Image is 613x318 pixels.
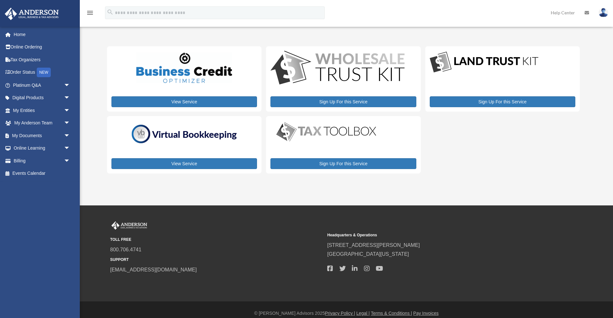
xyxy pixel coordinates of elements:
a: 800.706.4741 [110,247,141,252]
small: SUPPORT [110,256,323,263]
div: © [PERSON_NAME] Advisors 2025 [80,309,613,317]
a: Tax Organizers [4,53,80,66]
span: arrow_drop_down [64,142,77,155]
img: User Pic [599,8,608,17]
a: Pay Invoices [413,311,438,316]
small: Headquarters & Operations [327,232,540,239]
small: TOLL FREE [110,236,323,243]
a: Terms & Conditions | [371,311,412,316]
i: search [107,9,114,16]
div: NEW [37,68,51,77]
a: Digital Productsarrow_drop_down [4,92,77,104]
span: arrow_drop_down [64,154,77,167]
a: My Documentsarrow_drop_down [4,129,80,142]
a: [EMAIL_ADDRESS][DOMAIN_NAME] [110,267,197,272]
a: Sign Up For this Service [430,96,575,107]
a: menu [86,11,94,17]
img: Anderson Advisors Platinum Portal [110,221,148,230]
img: WS-Trust-Kit-lgo-1.jpg [270,51,405,86]
a: Order StatusNEW [4,66,80,79]
img: LandTrust_lgo-1.jpg [430,51,538,74]
a: My Entitiesarrow_drop_down [4,104,80,117]
span: arrow_drop_down [64,104,77,117]
a: Billingarrow_drop_down [4,154,80,167]
span: arrow_drop_down [64,129,77,142]
a: [GEOGRAPHIC_DATA][US_STATE] [327,251,409,257]
span: arrow_drop_down [64,79,77,92]
a: View Service [111,96,257,107]
a: Legal | [356,311,370,316]
a: Events Calendar [4,167,80,180]
a: Online Learningarrow_drop_down [4,142,80,155]
a: Platinum Q&Aarrow_drop_down [4,79,80,92]
img: taxtoolbox_new-1.webp [270,121,382,143]
span: arrow_drop_down [64,92,77,105]
a: My Anderson Teamarrow_drop_down [4,117,80,129]
i: menu [86,9,94,17]
a: [STREET_ADDRESS][PERSON_NAME] [327,242,420,248]
span: arrow_drop_down [64,117,77,130]
img: Anderson Advisors Platinum Portal [3,8,61,20]
a: Online Ordering [4,41,80,54]
a: Home [4,28,80,41]
a: Sign Up For this Service [270,158,416,169]
a: Sign Up For this Service [270,96,416,107]
a: View Service [111,158,257,169]
a: Privacy Policy | [325,311,355,316]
